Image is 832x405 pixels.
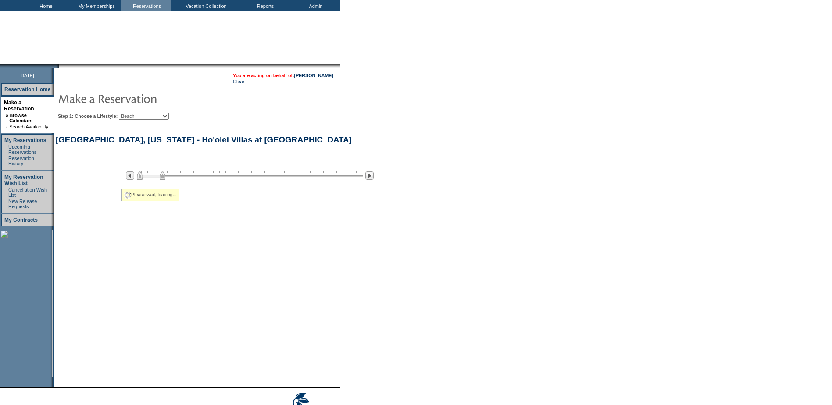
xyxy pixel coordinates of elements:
[8,144,36,155] a: Upcoming Reservations
[171,0,239,11] td: Vacation Collection
[294,73,333,78] a: [PERSON_NAME]
[56,135,352,144] a: [GEOGRAPHIC_DATA], [US_STATE] - Ho'olei Villas at [GEOGRAPHIC_DATA]
[56,64,59,67] img: promoShadowLeftCorner.gif
[6,144,7,155] td: ·
[8,199,37,209] a: New Release Requests
[6,187,7,198] td: ·
[4,217,38,223] a: My Contracts
[239,0,289,11] td: Reports
[6,199,7,209] td: ·
[19,73,34,78] span: [DATE]
[6,113,8,118] b: »
[233,73,333,78] span: You are acting on behalf of:
[289,0,340,11] td: Admin
[126,171,134,180] img: Previous
[6,124,8,129] td: ·
[9,124,48,129] a: Search Availability
[58,114,118,119] b: Step 1: Choose a Lifestyle:
[124,192,131,199] img: spinner2.gif
[365,171,374,180] img: Next
[121,0,171,11] td: Reservations
[4,99,34,112] a: Make a Reservation
[4,86,50,92] a: Reservation Home
[58,89,233,107] img: pgTtlMakeReservation.gif
[70,0,121,11] td: My Memberships
[20,0,70,11] td: Home
[121,189,179,201] div: Please wait, loading...
[8,187,47,198] a: Cancellation Wish List
[4,174,43,186] a: My Reservation Wish List
[59,64,60,67] img: blank.gif
[4,137,46,143] a: My Reservations
[6,156,7,166] td: ·
[9,113,32,123] a: Browse Calendars
[8,156,34,166] a: Reservation History
[233,79,244,84] a: Clear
